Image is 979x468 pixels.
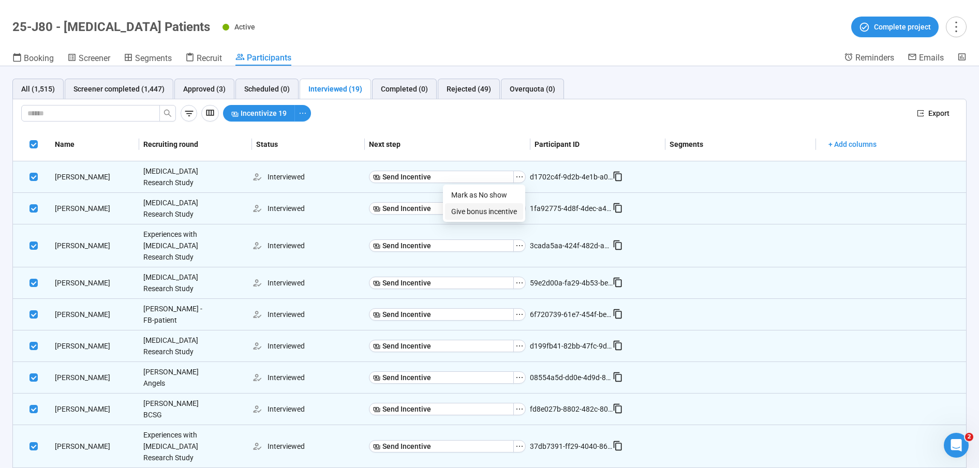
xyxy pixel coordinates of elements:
a: Participants [235,52,291,66]
button: Send Incentive [369,371,514,384]
button: Send Incentive [369,202,514,215]
a: Recruit [185,52,222,66]
button: Send Incentive [369,308,514,321]
div: Interviewed [252,340,365,352]
button: ellipsis [513,403,526,415]
div: Interviewed [252,171,365,183]
span: ellipsis [299,109,307,117]
a: Emails [908,52,944,65]
span: Complete project [874,21,931,33]
span: ellipsis [515,442,524,450]
button: ellipsis [513,171,526,183]
span: Send Incentive [382,403,431,415]
div: [MEDICAL_DATA] Research Study [139,267,217,298]
div: Approved (3) [183,83,226,95]
div: Interviewed [252,309,365,320]
div: [PERSON_NAME] [51,309,139,320]
th: Name [51,128,139,161]
span: Send Incentive [382,372,431,383]
button: Send Incentive [369,340,514,352]
button: ellipsis [513,239,526,252]
div: [MEDICAL_DATA] Research Study [139,193,217,224]
div: Rejected (49) [447,83,491,95]
span: Emails [919,53,944,63]
div: 08554a5d-dd0e-4d9d-8357-6f2394ea4148 [530,372,613,383]
div: Experiences with [MEDICAL_DATA] Research Study [139,224,217,267]
div: [PERSON_NAME] [51,403,139,415]
div: Interviewed (19) [308,83,362,95]
th: Recruiting round [139,128,252,161]
div: [PERSON_NAME] [51,203,139,214]
span: Send Incentive [382,203,431,214]
button: Send Incentive [369,440,514,452]
div: fd8e027b-8802-482c-8076-89305993641c [530,403,613,415]
h1: 25-J80 - [MEDICAL_DATA] Patients [12,20,210,34]
button: exportExport [909,105,958,122]
div: Interviewed [252,372,365,383]
iframe: Intercom live chat [944,433,969,458]
span: + Add columns [828,139,877,150]
span: ellipsis [515,310,524,319]
span: Send Incentive [382,441,431,452]
div: [PERSON_NAME] [51,372,139,383]
div: [PERSON_NAME] [51,240,139,251]
span: export [917,110,924,117]
div: [PERSON_NAME] Angels [139,362,217,393]
button: Incentivize 19 [223,105,295,122]
div: [MEDICAL_DATA] Research Study [139,161,217,192]
span: ellipsis [515,373,524,382]
div: 6f720739-61e7-454f-be9c-98f9b1e85487 [530,309,613,320]
span: ellipsis [515,405,524,413]
div: Scheduled (0) [244,83,290,95]
div: Interviewed [252,403,365,415]
button: Send Incentive [369,277,514,289]
button: Send Incentive [369,403,514,415]
div: [PERSON_NAME] [51,171,139,183]
span: Active [234,23,255,31]
button: + Add columns [820,136,885,153]
div: All (1,515) [21,83,55,95]
div: Interviewed [252,240,365,251]
span: Segments [135,53,172,63]
button: ellipsis [513,277,526,289]
button: search [159,105,176,122]
span: Export [928,108,950,119]
button: ellipsis [513,371,526,384]
th: Next step [365,128,530,161]
div: 59e2d00a-fa29-4b53-be15-5d730087c351 [530,277,613,289]
button: ellipsis [513,308,526,321]
span: Mark as No show [451,189,517,201]
button: more [946,17,967,37]
div: Interviewed [252,203,365,214]
button: Send Incentive [369,239,514,252]
span: Reminders [855,53,894,63]
span: ellipsis [515,279,524,287]
span: ellipsis [515,173,524,181]
div: d1702c4f-9d2b-4e1b-a0e0-5d50e468b45a [530,171,613,183]
div: 1fa92775-4d8f-4dec-a43f-07977755af2a [530,203,613,214]
button: ellipsis [513,440,526,452]
button: Send Incentive [369,171,514,183]
div: d199fb41-82bb-47fc-9d0c-2b58b851cd35 [530,340,613,352]
div: Experiences with [MEDICAL_DATA] Research Study [139,425,217,467]
span: Give bonus incentive [451,206,517,217]
div: [MEDICAL_DATA] Research Study [139,330,217,361]
div: 3cada5aa-424f-482d-a21d-23d5f8d96f30 [530,240,613,251]
div: [PERSON_NAME] - FB-patient [139,299,217,330]
th: Status [252,128,365,161]
span: 2 [965,433,973,441]
span: Screener [79,53,110,63]
span: Send Incentive [382,277,431,289]
span: more [949,20,963,34]
span: ellipsis [515,342,524,350]
div: [PERSON_NAME] [51,277,139,289]
button: ellipsis [513,340,526,352]
span: Booking [24,53,54,63]
span: Send Incentive [382,309,431,320]
div: Completed (0) [381,83,428,95]
th: Participant ID [530,128,666,161]
div: Interviewed [252,277,365,289]
div: Screener completed (1,447) [73,83,165,95]
button: ellipsis [294,105,311,122]
span: Send Incentive [382,340,431,352]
